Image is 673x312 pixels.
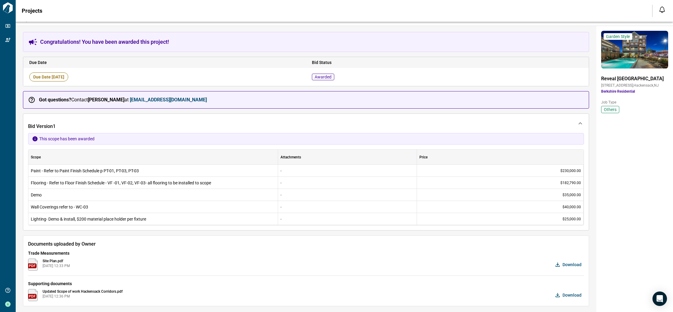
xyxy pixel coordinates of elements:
span: $40,000.00 [562,205,581,209]
span: [STREET_ADDRESS] , Hackensack , NJ [601,83,668,88]
span: Projects [22,8,42,14]
span: Updated Scope of work Hackensack Corridors.pdf [43,289,123,294]
div: Price [419,150,428,165]
span: $25,000.00 [562,217,581,221]
span: Due Date [29,59,300,65]
span: $230,000.00 [560,168,581,173]
span: Site Plan.pdf [43,259,70,263]
span: Garden Style [606,34,630,39]
span: $182,790.00 [560,180,581,185]
button: Open notification feed [657,5,667,14]
div: Price [417,150,584,165]
span: Demo [31,192,275,198]
span: - [280,193,281,197]
span: Berkshire Residential [601,89,668,94]
span: Download [562,292,582,298]
span: Supporting documents [28,281,584,287]
div: Bid Version1 [23,114,589,133]
button: Download [554,289,584,301]
span: - [280,169,281,173]
span: This scope has been awarded [39,136,95,142]
button: Download [554,259,584,271]
img: property-asset [601,31,668,68]
span: Awarded [312,74,334,80]
span: Congratulations! You have been awarded this project! [40,39,169,45]
a: [EMAIL_ADDRESS][DOMAIN_NAME] [130,97,207,103]
span: Wall Coverings refer to - WC-03 [31,204,275,210]
strong: Got questions? [39,97,71,103]
span: [DATE] 12:36 PM [43,294,123,299]
span: $35,000.00 [562,193,581,197]
span: - [280,205,281,209]
span: - [280,217,281,221]
span: Paint - Refer to Paint Finish Schedule p PT-01, PT-03, PT-03 [31,168,275,174]
span: Flooring - Refer to Floor Finish Schedule - VF -01, VF-02, VF-03- all flooring to be installed to... [31,180,275,186]
span: Job Type [601,100,668,105]
div: Open Intercom Messenger [652,291,667,306]
span: - [280,181,281,185]
span: Lighting- Demo & install, $200 material place holder per fixture [31,216,275,222]
span: [DATE] 12:33 PM [43,263,70,268]
div: Scope [31,150,41,165]
span: Bid Status [312,59,582,65]
img: pdf [28,259,38,271]
span: Others [604,107,617,113]
strong: [PERSON_NAME] [88,97,124,103]
img: pdf [28,289,38,301]
span: Due Date [DATE] [29,72,68,81]
span: Bid Version 1 [28,123,56,129]
span: Trade Measurements [28,250,584,256]
span: Contact at [39,97,207,103]
span: Attachments [280,155,301,160]
div: Scope [28,150,278,165]
span: Download [562,262,582,268]
span: Reveal [GEOGRAPHIC_DATA] [601,76,668,82]
span: Documents uploaded by Owner [28,240,584,248]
